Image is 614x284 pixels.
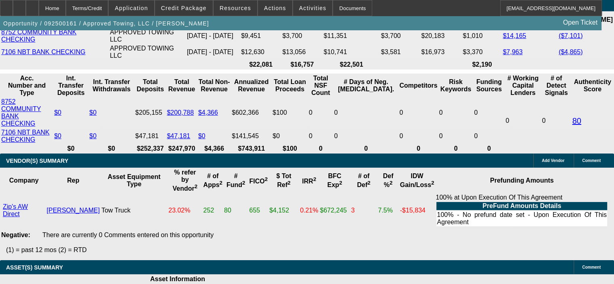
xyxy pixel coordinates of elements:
th: Int. Transfer Deposits [54,74,88,97]
div: 100% at Upon Execution Of This Agreement [436,194,608,227]
th: Total Revenue [166,74,197,97]
b: Negative: [1,231,30,238]
a: $0 [89,133,96,139]
sup: 2 [313,176,316,182]
th: 0 [399,145,438,153]
a: Open Ticket [560,16,601,29]
a: $0 [89,109,96,116]
th: $16,757 [282,61,322,69]
sup: 2 [195,183,197,189]
th: $100 [272,145,308,153]
th: Authenticity Score [572,74,613,97]
button: Actions [258,0,292,16]
a: 7106 NBT BANK CHECKING [1,48,86,55]
th: Annualized Revenue [231,74,271,97]
th: $0 [89,145,134,153]
th: $4,366 [198,145,231,153]
td: [DATE] - [DATE] [187,44,240,60]
td: 0 [308,128,333,144]
a: $0 [198,133,205,139]
th: Risk Keywords [439,74,473,97]
p: (1) = past 12 mos (2) = RTD [6,246,614,254]
th: 0 [308,145,333,153]
td: $0 [272,128,308,144]
a: Zip's AW Direct [3,203,28,217]
td: 80 [224,194,248,227]
td: $3,700 [282,28,322,44]
th: $22,081 [241,61,281,69]
b: $ Tot Ref [277,173,291,188]
td: APPROVED TOWING LLC [109,44,186,60]
button: Credit Package [155,0,213,16]
b: Prefunding Amounts [490,177,554,184]
b: FICO [249,178,268,185]
td: $3,581 [381,44,420,60]
td: $16,973 [421,44,461,60]
td: -$15,834 [400,194,435,227]
td: $3,700 [381,28,420,44]
td: 0 [439,98,473,128]
td: 0 [474,98,504,128]
b: IDW Gain/Loss [400,173,434,188]
a: $14,165 [503,32,526,39]
a: 8752 COMMUNITY BANK CHECKING [1,98,41,127]
th: $743,911 [231,145,271,153]
a: $47,181 [167,133,190,139]
th: Total Deposits [135,74,166,97]
th: $247,970 [166,145,197,153]
span: Application [115,5,148,11]
td: 100% - No prefund date set - Upon Execution Of This Agreement [436,211,607,226]
button: Resources [214,0,257,16]
span: There are currently 0 Comments entered on this opportunity [42,231,214,238]
th: Funding Sources [474,74,504,97]
th: Sum of the Total NSF Count and Total Overdraft Fee Count from Ocrolus [308,74,333,97]
b: IRR [302,178,316,185]
a: $0 [54,133,61,139]
span: Resources [220,5,251,11]
a: 7106 NBT BANK CHECKING [1,129,50,143]
b: Company [9,177,39,184]
span: Activities [299,5,327,11]
th: $252,337 [135,145,166,153]
td: 0 [334,128,398,144]
th: Acc. Number and Type [1,74,53,97]
th: 0 [439,145,473,153]
td: $1,010 [462,28,501,44]
span: 0 [505,117,509,124]
th: # Working Capital Lenders [505,74,541,97]
th: 0 [474,145,504,153]
a: [PERSON_NAME] [47,207,100,214]
b: % refer by Vendor [173,169,198,192]
td: 23.02% [168,194,202,227]
td: $100 [272,98,308,128]
td: 0.21% [300,194,319,227]
span: ASSET(S) SUMMARY [6,264,63,271]
td: $11,351 [323,28,380,44]
td: $10,741 [323,44,380,60]
span: Credit Package [161,5,207,11]
td: $12,630 [241,44,281,60]
span: Add Vendor [542,158,564,163]
div: $141,545 [232,133,271,140]
th: $22,501 [323,61,380,69]
a: $200,788 [167,109,194,116]
td: 0 [439,128,473,144]
td: 7.5% [377,194,398,227]
th: Competitors [399,74,438,97]
td: 0 [308,98,333,128]
span: Actions [264,5,286,11]
span: Comment [582,265,601,269]
button: Activities [293,0,333,16]
b: Asset Equipment Type [108,173,161,187]
td: $205,155 [135,98,166,128]
a: $4,366 [198,109,218,116]
div: $602,366 [232,109,271,116]
th: 0 [334,145,398,153]
td: 0 [542,98,571,144]
b: # of Def [357,173,370,188]
sup: 2 [367,180,370,186]
a: ($7,101) [559,32,583,39]
span: Opportunity / 092500161 / Approved Towing, LLC / [PERSON_NAME] [3,20,209,27]
td: 0 [474,128,504,144]
sup: 2 [339,180,342,186]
